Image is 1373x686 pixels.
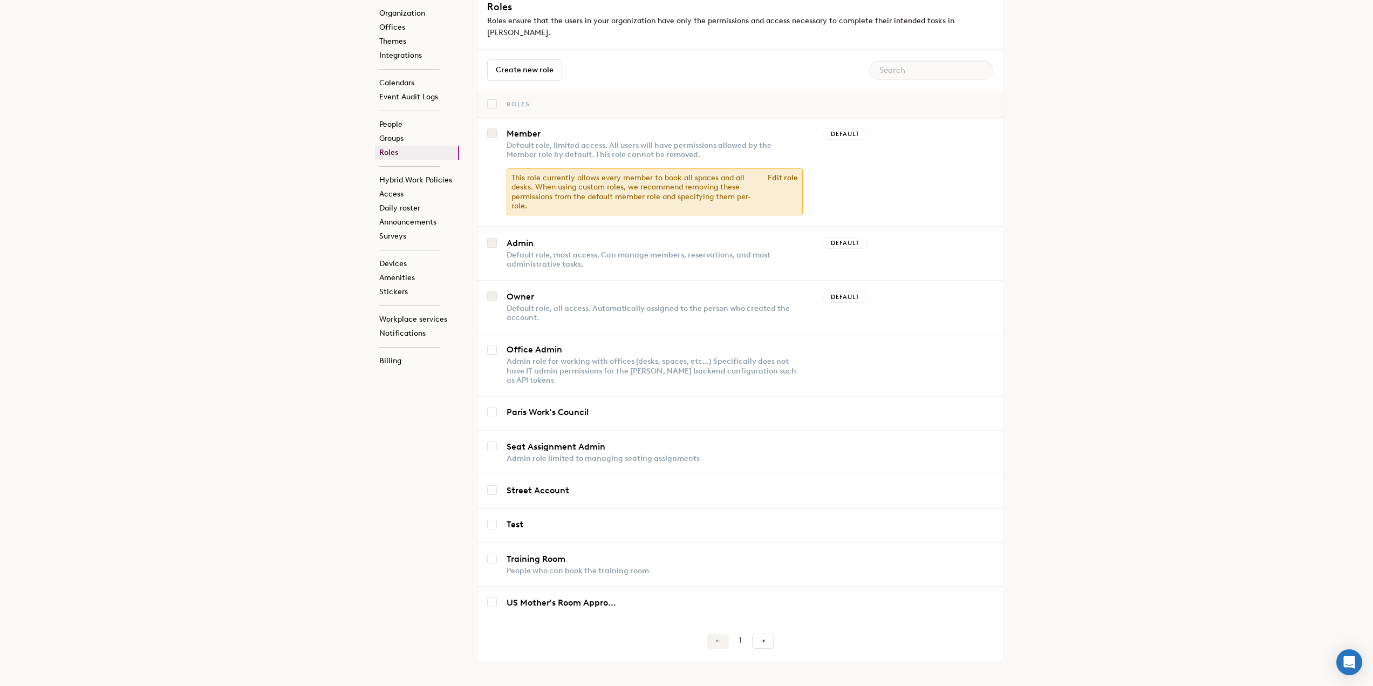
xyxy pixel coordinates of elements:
a: Daily roster [375,201,459,215]
span: Default [822,291,868,303]
a: Billing [375,354,459,368]
a: Access [375,187,459,201]
div: Admin role for working with offices (desks, spaces, etc...) Specifically does not have IT admin p... [507,354,802,385]
a: Notifications [375,327,459,341]
span: Default [822,128,868,140]
a: Groups [375,132,459,146]
a: US Mother's Room Approvers [507,599,620,607]
a: Event Audit Logs [375,90,459,104]
a: Organization [375,6,459,21]
a: Surveys [375,229,459,243]
a: Test [507,520,620,529]
a: Paris Work's Council [507,408,620,417]
a: Seat Assignment Admin [507,443,620,451]
a: Devices [375,257,459,271]
a: Edit role [768,173,798,182]
a: Stickers [375,285,459,299]
a: Training Room [507,555,620,563]
a: Roles [375,146,459,160]
a: Offices [375,21,459,35]
a: Themes [375,35,459,49]
a: Owner [507,293,620,301]
span: This role currently allows every member to book all spaces and all desks. When using custom roles... [511,173,763,210]
a: Street Account [507,486,620,495]
div: Admin role limited to managing seating assignments [507,451,802,464]
a: Amenities [375,271,459,285]
a: Workplace services [375,313,459,327]
a: Hybrid Work Policies [375,173,459,187]
span: 1 [739,636,742,645]
div: Default role, limited access. All users will have permissions allowed by the Member role by defau... [507,138,802,160]
div: Open Intercom Messenger [1336,649,1362,675]
p: Roles ensure that the users in your organization have only the permissions and access necessary t... [487,15,993,39]
a: Member [507,130,620,138]
th: Roles [497,91,812,118]
a: Office Admin [507,345,620,354]
a: Integrations [375,49,459,63]
span: Default [822,237,868,249]
input: Search [869,60,993,80]
a: People [375,118,459,132]
div: Default role, most access. Can manage members, reservations, and most administrative tasks. [507,248,802,269]
a: Admin [507,239,620,248]
div: People who can book the training room [507,563,802,576]
button: create-role [487,59,562,81]
div: Default role, all access. Automatically assigned to the person who created the account. [507,301,802,323]
a: Calendars [375,76,459,90]
a: Announcements [375,215,459,229]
